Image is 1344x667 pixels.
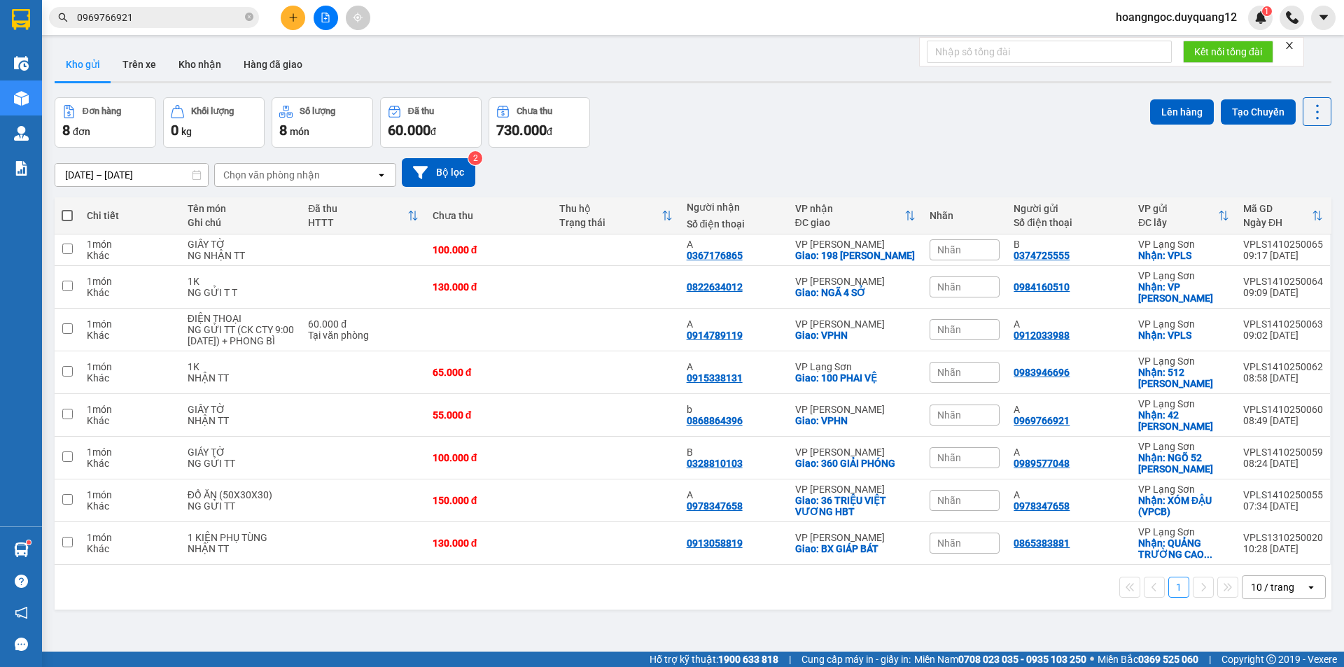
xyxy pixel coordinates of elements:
[1138,281,1229,304] div: Nhận: VP CAO BẰNG
[930,210,1000,221] div: Nhãn
[937,538,961,549] span: Nhãn
[433,210,545,221] div: Chưa thu
[188,217,294,228] div: Ghi chú
[1243,250,1323,261] div: 09:17 [DATE]
[1243,361,1323,372] div: VPLS1410250062
[1243,404,1323,415] div: VPLS1410250060
[1138,330,1229,341] div: Nhận: VPLS
[1090,657,1094,662] span: ⚪️
[55,164,208,186] input: Select a date range.
[1243,489,1323,500] div: VPLS1410250055
[433,244,545,255] div: 100.000 đ
[188,500,294,512] div: NG GỬI TT
[188,239,294,250] div: GIẤY TỜ
[1138,409,1229,432] div: Nhận: 42 LÝ THÁI TỔ
[547,126,552,137] span: đ
[687,489,781,500] div: A
[1317,11,1330,24] span: caret-down
[1138,452,1229,475] div: Nhận: NGÕ 52 LÝ THƯỜNG KIỆT
[433,538,545,549] div: 130.000 đ
[223,168,320,182] div: Chọn văn phòng nhận
[55,97,156,148] button: Đơn hàng8đơn
[314,6,338,30] button: file-add
[687,500,743,512] div: 0978347658
[795,372,916,384] div: Giao: 100 PHAI VỆ
[87,287,174,298] div: Khác
[795,203,905,214] div: VP nhận
[1138,484,1229,495] div: VP Lạng Sơn
[281,6,305,30] button: plus
[62,122,70,139] span: 8
[1138,367,1229,389] div: Nhận: 512 MINH KHAI
[245,13,253,21] span: close-circle
[1014,404,1124,415] div: A
[1138,270,1229,281] div: VP Lạng Sơn
[795,495,916,517] div: Giao: 36 TRIỆU VIỆT VƯƠNG HBT
[958,654,1086,665] strong: 0708 023 035 - 0935 103 250
[1183,41,1273,63] button: Kết nối tổng đài
[1138,250,1229,261] div: Nhận: VPLS
[795,543,916,554] div: Giao: BX GIÁP BÁT
[1014,458,1070,469] div: 0989577048
[188,372,294,384] div: NHẬN TT
[1194,44,1262,59] span: Kết nối tổng đài
[14,91,29,106] img: warehouse-icon
[14,542,29,557] img: warehouse-icon
[1262,6,1272,16] sup: 1
[87,543,174,554] div: Khác
[795,217,905,228] div: ĐC giao
[1243,543,1323,554] div: 10:28 [DATE]
[937,495,961,506] span: Nhãn
[272,97,373,148] button: Số lượng8món
[300,106,335,116] div: Số lượng
[1311,6,1336,30] button: caret-down
[188,276,294,287] div: 1K
[1243,318,1323,330] div: VPLS1410250063
[73,126,90,137] span: đơn
[1138,654,1198,665] strong: 0369 525 060
[687,404,781,415] div: b
[353,13,363,22] span: aim
[1014,250,1070,261] div: 0374725555
[1150,99,1214,125] button: Lên hàng
[87,415,174,426] div: Khác
[496,122,547,139] span: 730.000
[795,330,916,341] div: Giao: VPHN
[1204,549,1212,560] span: ...
[191,106,234,116] div: Khối lượng
[795,404,916,415] div: VP [PERSON_NAME]
[181,126,192,137] span: kg
[188,203,294,214] div: Tên món
[188,447,294,458] div: GIÁY TỜ
[87,447,174,458] div: 1 món
[1209,652,1211,667] span: |
[430,126,436,137] span: đ
[687,318,781,330] div: A
[301,197,426,234] th: Toggle SortBy
[1266,654,1276,664] span: copyright
[559,217,661,228] div: Trạng thái
[795,447,916,458] div: VP [PERSON_NAME]
[718,654,778,665] strong: 1900 633 818
[687,415,743,426] div: 0868864396
[937,281,961,293] span: Nhãn
[795,532,916,543] div: VP [PERSON_NAME]
[795,458,916,469] div: Giao: 360 GIẢI PHÓNG
[308,318,419,330] div: 60.000 đ
[1264,6,1269,16] span: 1
[279,122,287,139] span: 8
[1014,538,1070,549] div: 0865383881
[1243,203,1312,214] div: Mã GD
[937,244,961,255] span: Nhãn
[1286,11,1298,24] img: phone-icon
[87,250,174,261] div: Khác
[687,361,781,372] div: A
[188,458,294,469] div: NG GỬI TT
[1236,197,1330,234] th: Toggle SortBy
[402,158,475,187] button: Bộ lọc
[687,447,781,458] div: B
[1014,281,1070,293] div: 0984160510
[163,97,265,148] button: Khối lượng0kg
[380,97,482,148] button: Đã thu60.000đ
[12,9,30,30] img: logo-vxr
